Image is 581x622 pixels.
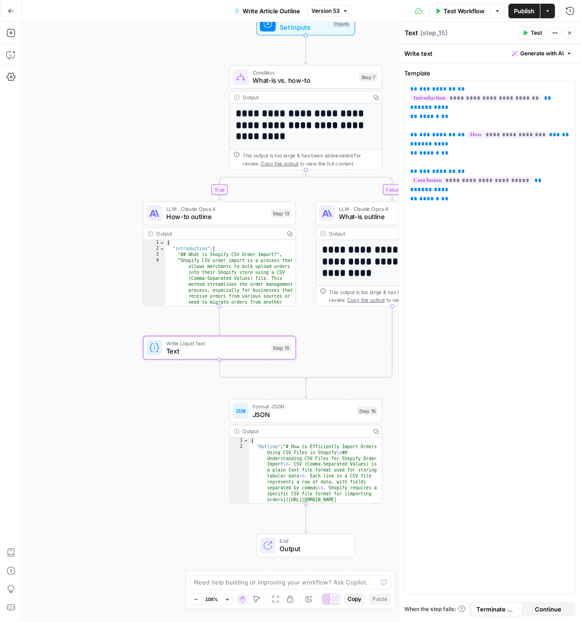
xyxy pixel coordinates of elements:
span: Copy the output [261,161,298,166]
label: Template [404,69,576,78]
span: Terminate Workflow [476,605,517,614]
div: Write Liquid TextTextStep 15 [143,336,296,359]
button: Test Workflow [429,4,490,18]
div: This output is too large & has been abbreviated for review. to view the full content. [243,151,378,167]
span: Write Liquid Text [166,339,267,347]
span: How-to outline [166,212,267,222]
div: WorkflowSet InputsInputs [229,12,382,36]
span: Text [166,346,267,356]
button: Write Article Outline [229,4,306,18]
span: LLM · Claude Opus 4 [339,205,439,213]
button: Paste [369,593,391,605]
span: Toggle code folding, rows 2 through 18 [159,246,165,252]
span: What-is vs. how-to [253,75,355,86]
span: What-is outline [339,212,439,222]
div: 1 [143,240,165,246]
span: Paste [372,595,387,603]
span: Toggle code folding, rows 1 through 3 [243,438,248,444]
div: Output [243,93,367,101]
span: ( step_15 ) [420,28,448,38]
div: Step 7 [359,73,378,81]
span: End [280,537,347,545]
g: Edge from step_7-conditional-end to step_16 [304,380,307,398]
span: Generate with AI [520,49,564,58]
div: 1 [230,438,249,444]
g: Edge from step_7 to step_13 [218,170,306,200]
button: Publish [508,4,540,18]
span: Format JSON [253,402,353,410]
div: Step 13 [271,209,291,218]
button: Generate with AI [508,48,576,59]
span: Publish [514,6,534,16]
span: Continue [535,605,561,614]
g: Edge from step_15 to step_7-conditional-end [219,359,306,382]
textarea: Text [405,28,418,38]
span: Test [531,29,542,37]
span: Set Inputs [280,22,328,32]
span: Copy the output [347,297,385,303]
span: Copy [348,595,361,603]
g: Edge from step_13 to step_15 [218,306,221,335]
span: Condition [253,69,355,76]
span: Output [280,544,347,554]
span: Toggle code folding, rows 1 through 52 [159,240,165,246]
div: Inputs [333,19,351,28]
g: Edge from step_16 to end [304,504,307,533]
div: Step 16 [357,407,378,415]
g: Edge from start to step_7 [304,35,307,64]
span: Test Workflow [444,6,485,16]
button: Test [518,27,546,39]
div: LLM · Claude Opus 4How-to outlineStep 13Output{ "introduction":[ "## What is Shopify CSV Order Im... [143,201,296,306]
button: Copy [344,593,365,605]
span: Version 53 [312,7,340,15]
div: 4 [143,258,165,311]
g: Edge from step_7 to step_12 [306,170,394,200]
span: JSON [253,409,353,419]
span: Write Article Outline [243,6,300,16]
div: Write text [399,44,581,63]
div: Format JSONJSONStep 16Output{ "Outline":"# How to Efficiently Import Orders Using CSV Files in Sh... [229,399,382,504]
div: Step 15 [271,343,291,352]
div: This output is too large & has been abbreviated for review. to view the full content. [329,288,464,304]
div: Output [243,427,367,435]
div: Output [329,230,453,237]
button: Version 53 [307,5,352,17]
g: Edge from step_12 to step_7-conditional-end [306,306,392,382]
a: When the step fails: [404,605,465,613]
div: 2 [143,246,165,252]
div: 3 [143,252,165,258]
span: LLM · Claude Opus 4 [166,205,267,213]
div: EndOutput [229,534,382,558]
span: 108% [205,595,218,603]
button: Continue [523,602,574,617]
div: Output [156,230,280,237]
